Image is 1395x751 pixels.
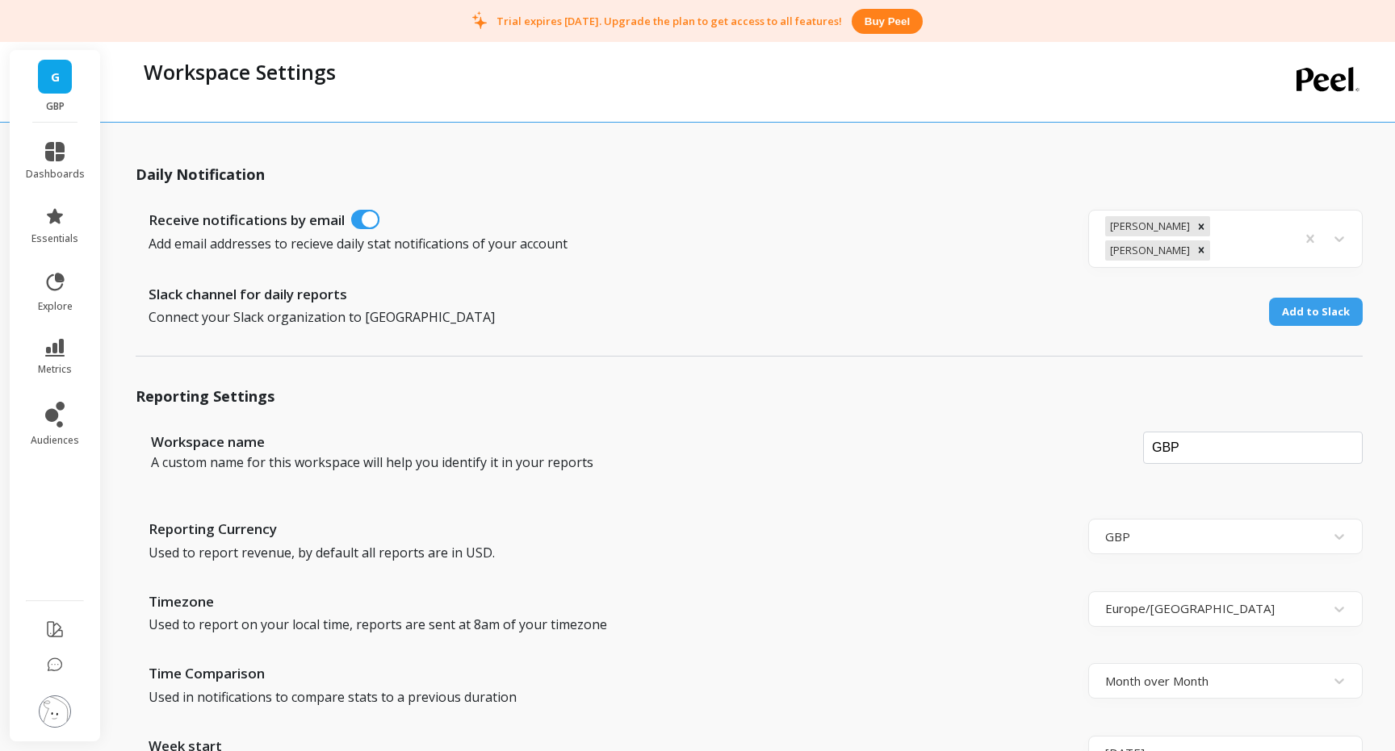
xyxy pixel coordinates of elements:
[149,210,345,231] p: Receive notifications by email
[149,615,987,634] p: Used to report on your local time, reports are sent at 8am of your timezone
[149,519,277,540] p: Reporting Currency
[496,14,842,28] p: Trial expires [DATE]. Upgrade the plan to get access to all features!
[31,434,79,447] span: audiences
[136,356,1363,407] p: Reporting Settings
[149,543,987,562] p: Used to report revenue, by default all reports are in USD.
[151,432,265,453] p: Workspace name
[149,591,214,612] p: Timezone
[38,300,73,313] span: explore
[149,307,1150,327] p: Connect your Slack organization to [GEOGRAPHIC_DATA]
[38,363,72,376] span: metrics
[1105,240,1192,261] div: [PERSON_NAME]
[51,68,60,86] span: G
[149,687,987,707] p: Used in notifications to compare stats to a previous duration
[26,100,85,113] p: GBP
[136,135,1363,186] p: Daily Notification
[151,453,1129,472] p: A custom name for this workspace will help you identify it in your reports
[149,234,987,253] p: Add email addresses to recieve daily stat notifications of your account
[149,663,265,684] p: Time Comparison
[1192,216,1210,236] div: Remove Emeric Fakambi
[26,168,85,181] span: dashboards
[149,284,347,305] p: Slack channel for daily reports
[852,9,923,34] button: Buy peel
[31,232,78,245] span: essentials
[144,58,336,86] p: Workspace Settings
[1269,298,1363,327] a: Add to Slack
[39,695,71,728] img: profile picture
[1105,216,1192,236] div: [PERSON_NAME]
[1192,240,1210,261] div: Remove Paul Lumley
